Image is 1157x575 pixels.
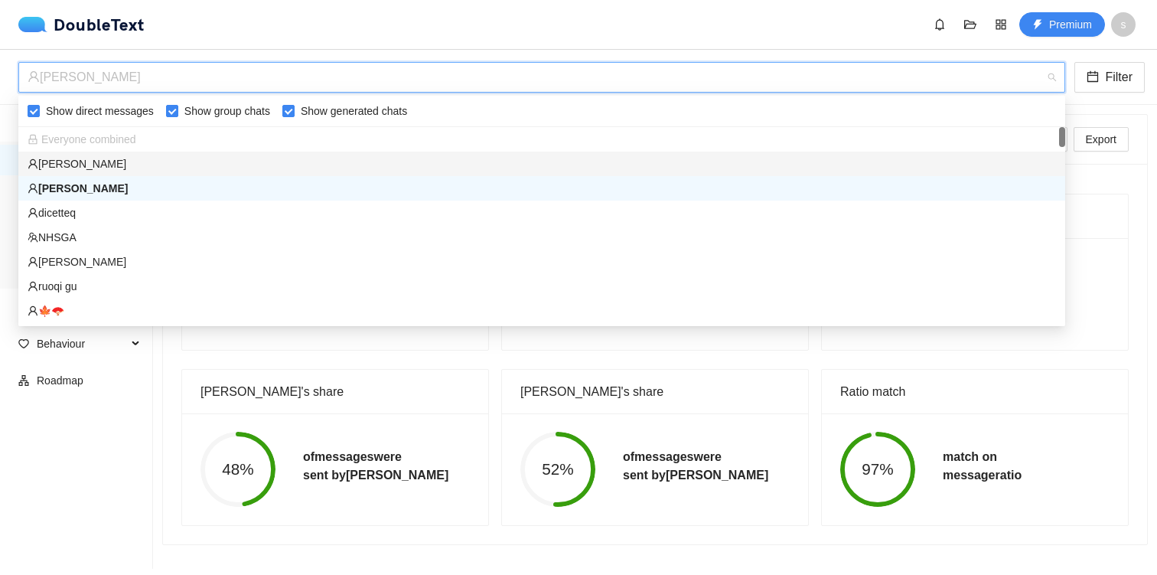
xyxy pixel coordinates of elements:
[28,302,1056,319] div: 🍁🪭
[200,370,470,413] div: [PERSON_NAME]'s share
[28,155,1056,172] div: [PERSON_NAME]
[989,18,1012,31] span: appstore
[28,256,38,267] span: user
[28,158,38,169] span: user
[28,63,1056,92] span: emily
[28,134,38,145] span: lock
[28,281,38,292] span: user
[28,70,40,83] span: user
[1121,12,1126,37] span: s
[18,201,1065,225] div: dicetteq
[18,274,1065,299] div: ruoqi gu
[18,17,145,32] div: DoubleText
[28,253,1056,270] div: [PERSON_NAME]
[40,103,160,119] span: Show direct messages
[520,462,595,478] span: 52%
[1019,12,1105,37] button: thunderboltPremium
[840,370,1110,413] div: Ratio match
[18,17,54,32] img: logo
[28,204,1056,221] div: dicetteq
[28,278,1056,295] div: ruoqi gu
[958,12,983,37] button: folder-open
[943,448,1022,485] h5: match on message ratio
[1105,67,1133,87] span: Filter
[28,232,38,243] span: team
[295,103,413,119] span: Show generated chats
[18,17,145,32] a: logoDoubleText
[18,127,1065,152] div: Everyone combined
[28,183,38,194] span: user
[959,18,982,31] span: folder-open
[18,152,1065,176] div: Derrick
[18,375,29,386] span: apartment
[18,225,1065,250] div: NHSGA
[28,229,1056,246] div: NHSGA
[623,448,768,485] h5: of messages were sent by [PERSON_NAME]
[18,250,1065,274] div: Jade Zhou
[18,176,1065,201] div: emily
[28,133,136,145] span: Everyone combined
[928,18,951,31] span: bell
[18,299,1065,323] div: 🍁🪭
[520,370,790,413] div: [PERSON_NAME]'s share
[200,462,275,478] span: 48%
[303,448,448,485] h5: of messages were sent by [PERSON_NAME]
[1032,19,1043,31] span: thunderbolt
[989,12,1013,37] button: appstore
[1087,70,1099,85] span: calendar
[178,103,276,119] span: Show group chats
[1074,127,1129,152] button: Export
[37,328,127,359] span: Behaviour
[1074,62,1145,93] button: calendarFilter
[28,63,1042,92] div: [PERSON_NAME]
[1086,131,1116,148] span: Export
[840,462,915,478] span: 97%
[28,305,38,316] span: user
[18,338,29,349] span: heart
[1049,16,1092,33] span: Premium
[927,12,952,37] button: bell
[28,180,1056,197] div: [PERSON_NAME]
[28,207,38,218] span: user
[37,365,141,396] span: Roadmap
